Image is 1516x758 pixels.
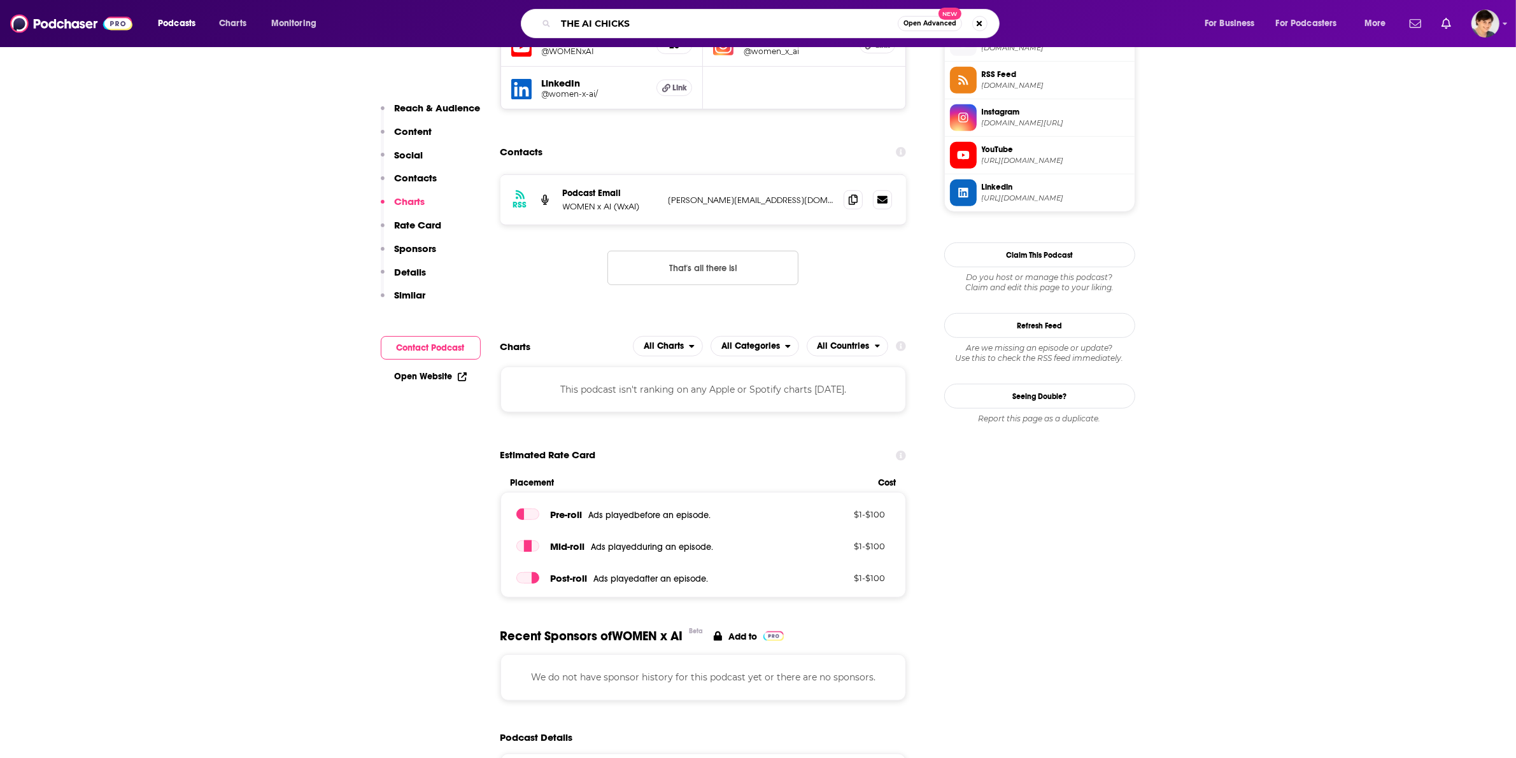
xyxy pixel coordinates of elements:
button: open menu [149,13,212,34]
span: anchor.fm [982,81,1130,90]
p: Details [395,266,427,278]
a: Linkedin[URL][DOMAIN_NAME] [950,179,1130,206]
span: Link [672,83,687,93]
span: Mid -roll [550,540,584,552]
button: Content [381,125,432,149]
p: Podcast Email [563,188,658,199]
p: $ 1 - $ 100 [802,541,885,551]
span: Instagram [982,106,1130,118]
p: Reach & Audience [395,102,481,114]
button: Details [381,266,427,290]
input: Search podcasts, credits, & more... [556,13,898,34]
a: Link [656,80,692,96]
button: Contacts [381,172,437,195]
button: open menu [1356,13,1402,34]
p: Content [395,125,432,137]
a: Show notifications dropdown [1405,13,1426,34]
p: Contacts [395,172,437,184]
button: open menu [807,336,889,356]
div: Search podcasts, credits, & more... [533,9,1012,38]
button: open menu [1268,13,1356,34]
p: $ 1 - $ 100 [802,509,885,519]
p: [PERSON_NAME][EMAIL_ADDRESS][DOMAIN_NAME] [669,195,834,206]
h2: Platforms [633,336,703,356]
img: Pro Logo [763,631,784,641]
div: This podcast isn't ranking on any Apple or Spotify charts [DATE]. [500,367,907,412]
span: All Charts [644,342,684,351]
span: YouTube [982,144,1130,155]
h2: Contacts [500,140,543,164]
a: YouTube[URL][DOMAIN_NAME] [950,142,1130,169]
button: Refresh Feed [944,313,1135,338]
a: @WOMENxAI [542,46,647,56]
div: Beta [690,627,704,635]
p: We do not have sponsor history for this podcast yet or there are no sponsors. [516,670,891,684]
span: Open Advanced [903,20,956,27]
p: WOMEN x AI (WxAI) [563,201,658,212]
a: Add to [714,628,784,644]
button: Similar [381,289,426,312]
span: https://www.linkedin.com/company/women-x-ai/ [982,193,1130,203]
span: New [939,8,961,20]
span: All Categories [721,342,780,351]
p: Add to [728,631,757,642]
span: All Countries [818,342,870,351]
a: Show notifications dropdown [1436,13,1456,34]
a: @women_x_ai [744,46,849,56]
a: Charts [211,13,254,34]
span: RSS Feed [982,69,1130,80]
button: Charts [381,195,425,219]
button: Sponsors [381,242,437,266]
span: Linkedin [982,181,1130,193]
button: Rate Card [381,219,442,242]
p: Social [395,149,423,161]
span: Ads played during an episode . [591,542,713,552]
span: Post -roll [550,572,587,584]
span: For Podcasters [1276,15,1337,32]
button: open menu [711,336,799,356]
h2: Countries [807,336,889,356]
a: Open Website [395,371,467,382]
span: Logged in as bethwouldknow [1471,10,1499,38]
span: Recent Sponsors of WOMEN x AI [500,628,683,644]
p: Sponsors [395,242,437,255]
img: Podchaser - Follow, Share and Rate Podcasts [10,11,132,36]
button: Social [381,149,423,172]
span: https://www.youtube.com/@WOMENxAI [982,156,1130,165]
button: Open AdvancedNew [898,16,962,31]
span: More [1364,15,1386,32]
h2: Charts [500,340,531,353]
p: Similar [395,289,426,301]
span: Pre -roll [550,509,582,521]
span: For Business [1205,15,1255,32]
h3: RSS [513,200,527,210]
button: Nothing here. [607,251,798,285]
div: Are we missing an episode or update? Use this to check the RSS feed immediately. [944,343,1135,363]
button: Reach & Audience [381,102,481,125]
span: Cost [878,477,896,488]
span: Monitoring [271,15,316,32]
button: open menu [262,13,333,34]
span: Estimated Rate Card [500,443,596,467]
a: @women-x-ai/ [542,89,647,99]
span: Podcasts [158,15,195,32]
p: Rate Card [395,219,442,231]
div: Report this page as a duplicate. [944,414,1135,424]
span: Ads played before an episode . [588,510,711,521]
p: $ 1 - $ 100 [802,573,885,583]
span: womenxai.com [982,43,1130,53]
span: Charts [219,15,246,32]
button: Show profile menu [1471,10,1499,38]
h2: Categories [711,336,799,356]
button: Claim This Podcast [944,242,1135,267]
a: RSS Feed[DOMAIN_NAME] [950,67,1130,94]
p: Charts [395,195,425,207]
a: Instagram[DOMAIN_NAME][URL] [950,104,1130,131]
button: open menu [1196,13,1271,34]
a: Seeing Double? [944,384,1135,409]
span: Placement [511,477,868,488]
h5: LinkedIn [542,77,647,89]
